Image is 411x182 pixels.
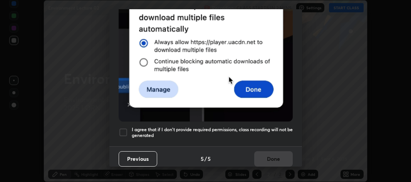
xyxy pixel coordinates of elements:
h4: 5 [201,155,204,163]
h4: 5 [208,155,211,163]
h5: I agree that if I don't provide required permissions, class recording will not be generated [132,127,293,139]
h4: / [205,155,207,163]
button: Previous [119,151,157,167]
